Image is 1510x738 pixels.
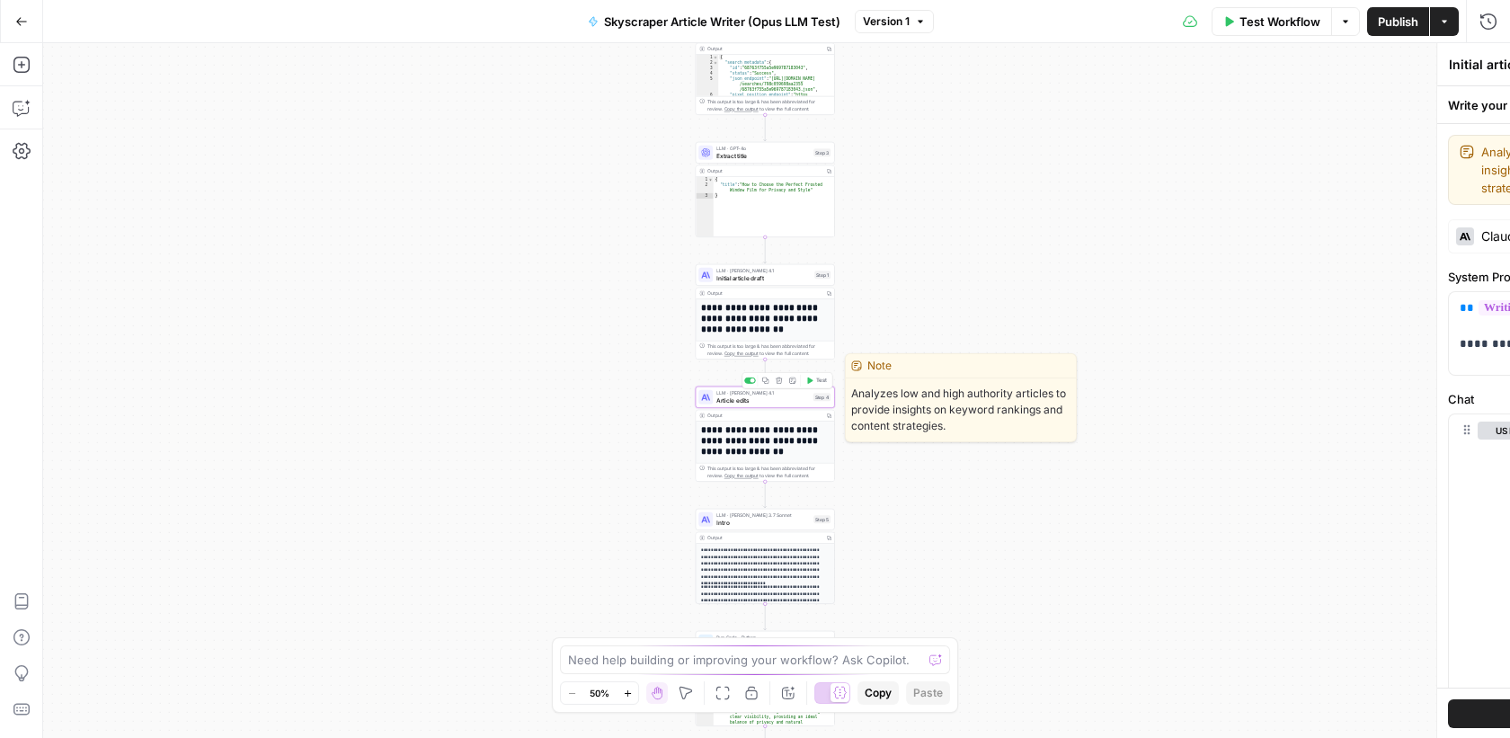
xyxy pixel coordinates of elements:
[696,55,718,60] div: 1
[716,273,811,282] span: Initial article draft
[696,66,718,71] div: 3
[696,193,714,199] div: 3
[1212,7,1331,36] button: Test Workflow
[707,289,821,297] div: Output
[813,393,831,401] div: Step 4
[846,354,1076,378] div: Note
[696,60,718,66] div: 2
[707,534,821,541] div: Output
[707,342,830,357] div: This output is too large & has been abbreviated for review. to view the full content.
[813,148,830,156] div: Step 3
[913,685,943,701] span: Paste
[764,481,767,507] g: Edge from step_4 to step_5
[696,182,714,193] div: 2
[857,681,899,705] button: Copy
[716,511,810,519] span: LLM · [PERSON_NAME] 3.7 Sonnet
[855,10,934,33] button: Version 1
[716,145,810,152] span: LLM · GPT-4o
[1378,13,1418,31] span: Publish
[696,177,714,182] div: 1
[716,151,810,160] span: Extract title
[707,98,830,112] div: This output is too large & has been abbreviated for review. to view the full content.
[1239,13,1320,31] span: Test Workflow
[713,60,718,66] span: Toggle code folding, rows 2 through 12
[863,13,910,30] span: Version 1
[1367,7,1429,36] button: Publish
[707,45,821,52] div: Output
[696,76,718,93] div: 5
[764,114,767,140] g: Edge from step_2 to step_3
[813,515,830,523] div: Step 5
[590,686,609,700] span: 50%
[577,7,851,36] button: Skyscraper Article Writer (Opus LLM Test)
[716,518,810,527] span: Intro
[708,177,714,182] span: Toggle code folding, rows 1 through 3
[716,634,810,641] span: Run Code · Python
[764,236,767,262] g: Edge from step_3 to step_1
[696,93,718,120] div: 6
[724,106,759,111] span: Copy the output
[816,377,827,385] span: Test
[865,685,892,701] span: Copy
[724,351,759,356] span: Copy the output
[716,267,811,274] span: LLM · [PERSON_NAME] 4.1
[724,473,759,478] span: Copy the output
[803,375,830,387] button: Test
[696,631,835,726] div: Run Code · PythonSplit title and bodyStep 6Output{ "title":"How to Choose the Perfect Frosted Win...
[696,142,835,237] div: LLM · GPT-4oExtract titleStep 3Output{ "title":"How to Choose the Perfect Frosted Window Film for...
[716,396,810,405] span: Article edits
[707,167,821,174] div: Output
[846,378,1076,441] span: Analyzes low and high authority articles to provide insights on keyword rankings and content stra...
[814,271,830,279] div: Step 1
[716,389,810,396] span: LLM · [PERSON_NAME] 4.1
[906,681,950,705] button: Paste
[764,603,767,629] g: Edge from step_5 to step_6
[696,71,718,76] div: 4
[696,20,835,115] div: Output{ "search_metadata":{ "id":"68763f755a5e969787183043", "status":"Success", "json_endpoint":...
[707,412,821,419] div: Output
[713,55,718,60] span: Toggle code folding, rows 1 through 591
[604,13,840,31] span: Skyscraper Article Writer (Opus LLM Test)
[707,465,830,479] div: This output is too large & has been abbreviated for review. to view the full content.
